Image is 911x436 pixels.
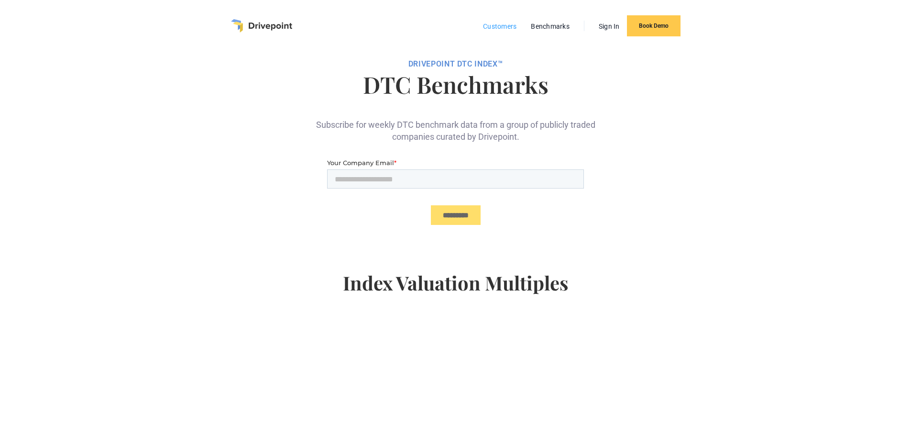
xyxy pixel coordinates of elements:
[194,59,717,69] div: DRIVEPOiNT DTC Index™
[312,103,599,143] div: Subscribe for weekly DTC benchmark data from a group of publicly traded companies curated by Driv...
[231,19,292,33] a: home
[526,20,574,33] a: Benchmarks
[627,15,681,36] a: Book Demo
[194,271,717,310] h4: Index Valuation Multiples
[194,73,717,96] h1: DTC Benchmarks
[594,20,625,33] a: Sign In
[478,20,521,33] a: Customers
[327,158,584,233] iframe: Form 0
